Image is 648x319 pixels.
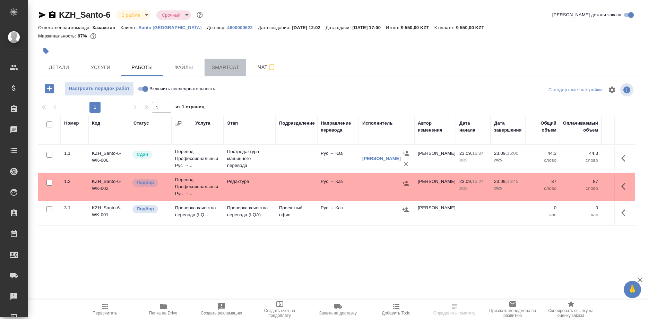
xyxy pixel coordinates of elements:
div: Общий объем [529,120,556,134]
div: split button [547,85,604,95]
div: В работе [116,10,150,20]
p: KZT [605,185,633,192]
button: Удалить [401,159,411,169]
p: 0 [605,204,633,211]
div: Можно подбирать исполнителей [132,204,168,214]
div: Оплачиваемый объем [563,120,598,134]
div: Дата начала [459,120,487,134]
p: час [563,211,598,218]
div: Подразделение [279,120,315,127]
td: Рус → Каз [317,201,359,225]
p: Редактура [227,178,272,185]
a: KZH_Santo-6 [59,10,110,19]
button: Здесь прячутся важные кнопки [617,150,634,167]
td: Рус → Каз [317,175,359,199]
td: Рус → Каз [317,146,359,171]
span: Работы [126,63,159,72]
p: Договор: [207,25,227,30]
button: Срочный [160,12,183,18]
p: слово [529,157,556,164]
td: [PERSON_NAME] [414,175,456,199]
p: Дата создания: [258,25,292,30]
button: Добавить тэг [38,43,53,59]
p: Сдан [137,151,148,158]
p: Подбор [137,179,154,186]
p: 23.09, [494,151,507,156]
span: Файлы [167,63,200,72]
p: 87 [563,178,598,185]
div: 1.2 [64,178,85,185]
span: Включить последовательность [149,85,215,92]
td: KZH_Santo-6-WK-002 [88,175,130,199]
button: Назначить [400,178,411,188]
div: Исполнитель [362,120,393,127]
p: 2025 [459,157,487,164]
td: Проектный офис [276,201,317,225]
div: Направление перевода [321,120,355,134]
p: 2025 [459,185,487,192]
span: Посмотреть информацию [620,83,635,96]
div: Код [92,120,100,127]
p: К оплате: [434,25,456,30]
p: 1 [605,150,633,157]
p: 9 550,00 KZT [401,25,434,30]
button: Скопировать ссылку для ЯМессенджера [38,11,46,19]
svg: Подписаться [268,63,276,72]
td: [PERSON_NAME] [414,201,456,225]
p: 0 [605,178,633,185]
div: В работе [156,10,191,20]
p: Ответственная команда: [38,25,93,30]
span: Услуги [84,63,117,72]
div: Автор изменения [418,120,452,134]
button: Сгруппировать [175,120,182,127]
a: Santo [GEOGRAPHIC_DATA] [139,24,207,30]
span: из 1 страниц [175,103,205,113]
span: Чат [250,63,284,72]
button: Назначить [400,204,411,215]
p: [DATE] 17:00 [352,25,386,30]
button: Добавить работу [40,82,59,96]
div: 3.1 [64,204,85,211]
p: Постредактура машинного перевода [227,148,272,169]
p: 44,3 [529,150,556,157]
p: 0 [529,204,556,211]
td: KZH_Santo-6-WK-001 [88,201,130,225]
p: 23.09, [459,179,472,184]
div: Дата завершения [494,120,522,134]
button: 🙏 [624,281,641,298]
div: Менеджер проверил работу исполнителя, передает ее на следующий этап [132,150,168,159]
button: Настроить порядок работ [64,82,134,96]
p: 2025 [494,157,522,164]
p: 2025 [494,185,522,192]
p: [DATE] 12:02 [292,25,326,30]
div: Услуга [195,120,210,127]
p: Итого: [386,25,401,30]
p: 97% [78,33,88,39]
button: Здесь прячутся важные кнопки [617,204,634,221]
p: 44,3 [563,150,598,157]
td: [PERSON_NAME] [414,146,456,171]
span: Настроить таблицу [604,82,620,98]
p: 23.09, [459,151,472,156]
div: Номер [64,120,79,127]
p: 87 [529,178,556,185]
div: Можно подбирать исполнителей [132,178,168,187]
p: слово [529,185,556,192]
div: 1.1 [64,150,85,157]
p: слово [563,157,598,164]
p: 23.09, [494,179,507,184]
p: час [529,211,556,218]
td: KZH_Santo-6-WK-006 [88,146,130,171]
button: Доп статусы указывают на важность/срочность заказа [195,10,204,19]
span: Детали [42,63,76,72]
p: 15:24 [472,179,484,184]
p: 9 550,00 KZT [456,25,489,30]
span: Smartcat [209,63,242,72]
p: 0 [563,204,598,211]
p: 4600009622 [227,25,258,30]
p: Проверка качества перевода (LQA) [227,204,272,218]
p: 16:45 [507,179,518,184]
a: 4600009622 [227,24,258,30]
span: 🙏 [627,282,638,297]
button: Скопировать ссылку [48,11,57,19]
